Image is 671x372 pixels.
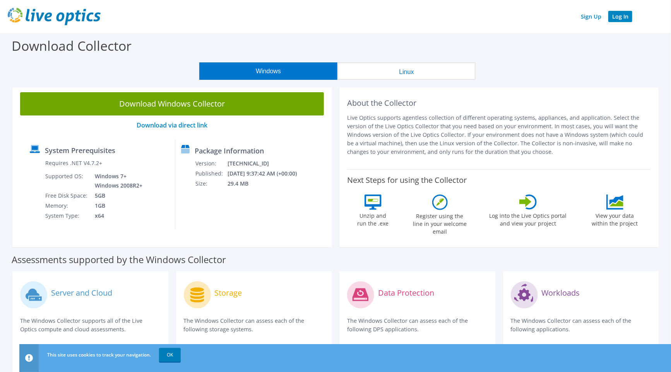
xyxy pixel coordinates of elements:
[215,289,242,297] label: Storage
[378,289,434,297] label: Data Protection
[195,179,227,189] td: Size:
[195,147,264,155] label: Package Information
[347,114,651,156] p: Live Optics supports agentless collection of different operating systems, appliances, and applica...
[45,211,89,221] td: System Type:
[12,37,132,55] label: Download Collector
[45,191,89,201] td: Free Disk Space:
[577,11,605,22] a: Sign Up
[20,92,324,115] a: Download Windows Collector
[347,98,651,108] h2: About the Collector
[542,289,580,297] label: Workloads
[199,62,337,80] button: Windows
[184,317,324,334] p: The Windows Collector can assess each of the following storage systems.
[511,317,651,334] p: The Windows Collector can assess each of the following applications.
[337,62,476,80] button: Linux
[45,201,89,211] td: Memory:
[137,121,207,129] a: Download via direct link
[89,171,144,191] td: Windows 7+ Windows 2008R2+
[195,169,227,179] td: Published:
[47,351,151,358] span: This site uses cookies to track your navigation.
[587,210,643,227] label: View your data within the project
[45,171,89,191] td: Supported OS:
[347,317,488,334] p: The Windows Collector can assess each of the following DPS applications.
[195,158,227,169] td: Version:
[355,210,391,227] label: Unzip and run the .exe
[45,146,115,154] label: System Prerequisites
[227,158,307,169] td: [TECHNICAL_ID]
[45,159,102,167] label: Requires .NET V4.7.2+
[608,11,632,22] a: Log In
[89,211,144,221] td: x64
[227,169,307,179] td: [DATE] 9:37:42 AM (+00:00)
[12,256,226,263] label: Assessments supported by the Windows Collector
[8,8,101,25] img: live_optics_svg.svg
[159,348,181,362] a: OK
[411,210,469,236] label: Register using the line in your welcome email
[51,289,112,297] label: Server and Cloud
[347,176,467,185] label: Next Steps for using the Collector
[227,179,307,189] td: 29.4 MB
[489,210,567,227] label: Log into the Live Optics portal and view your project
[89,201,144,211] td: 1GB
[89,191,144,201] td: 5GB
[20,317,161,334] p: The Windows Collector supports all of the Live Optics compute and cloud assessments.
